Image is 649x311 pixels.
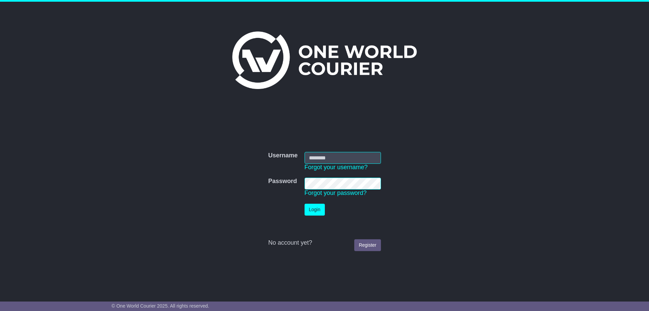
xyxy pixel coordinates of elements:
label: Username [268,152,297,159]
label: Password [268,178,297,185]
button: Login [305,204,325,216]
a: Forgot your username? [305,164,368,171]
img: One World [232,31,417,89]
span: © One World Courier 2025. All rights reserved. [112,303,209,309]
a: Register [354,239,381,251]
a: Forgot your password? [305,190,367,196]
div: No account yet? [268,239,381,247]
